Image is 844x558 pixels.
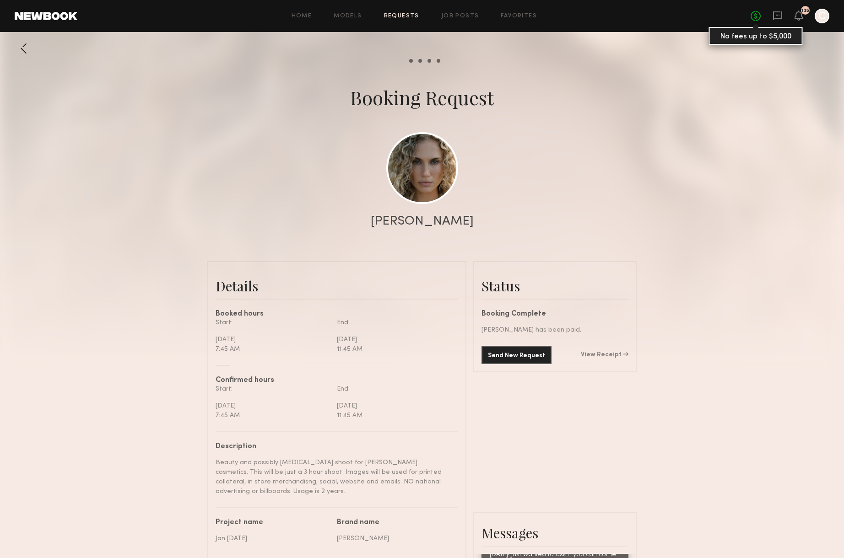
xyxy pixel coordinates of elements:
div: Booking Request [350,85,494,110]
div: [PERSON_NAME] [371,215,474,228]
div: 7:45 AM [216,344,330,354]
a: C [815,9,829,23]
a: No fees up to $5,000 [751,11,761,21]
div: [DATE] [337,335,451,344]
div: Beauty and possibly [MEDICAL_DATA] shoot for [PERSON_NAME] cosmetics. This will be just a 3 hour ... [216,458,451,496]
div: [DATE] [337,401,451,411]
div: Start: [216,384,330,394]
div: [DATE] [216,401,330,411]
div: Description [216,443,451,451]
div: Brand name [337,519,451,526]
div: No fees up to $5,000 [709,27,803,45]
div: 11:45 AM [337,344,451,354]
div: [PERSON_NAME] has been paid. [482,325,628,335]
div: Status [482,277,628,295]
div: [DATE] [216,335,330,344]
div: End: [337,318,451,327]
div: Start: [216,318,330,327]
div: Booked hours [216,311,458,318]
div: 7:45 AM [216,411,330,420]
a: Job Posts [441,13,479,19]
div: Booking Complete [482,311,628,318]
a: View Receipt [581,352,628,358]
div: 135 [801,8,809,13]
a: Favorites [501,13,537,19]
div: Confirmed hours [216,377,458,384]
div: [PERSON_NAME] [337,534,451,543]
div: Messages [482,524,628,542]
div: Project name [216,519,330,526]
button: Send New Request [482,346,552,364]
div: Jan [DATE] [216,534,330,543]
a: Models [334,13,362,19]
a: Requests [384,13,419,19]
div: 11:45 AM [337,411,451,420]
a: Home [292,13,312,19]
div: Details [216,277,458,295]
div: End: [337,384,451,394]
